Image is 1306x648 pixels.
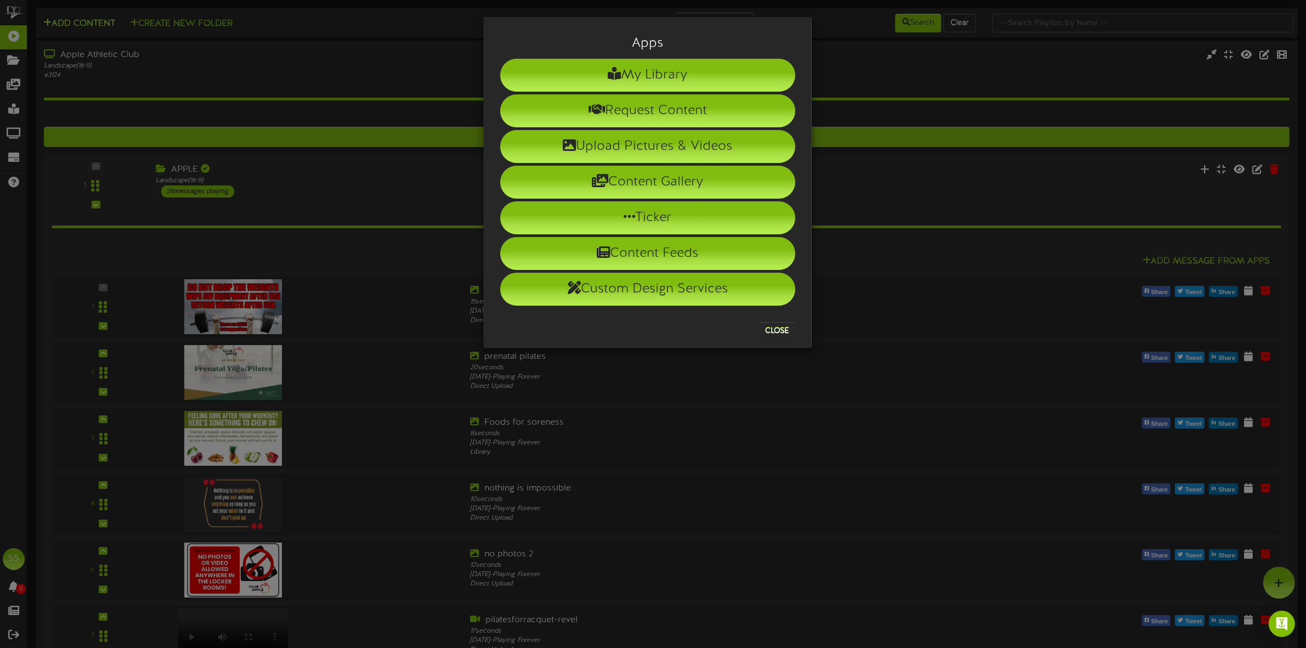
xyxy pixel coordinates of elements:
li: Ticker [500,201,795,234]
li: My Library [500,59,795,92]
button: Close [759,322,795,340]
div: Open Intercom Messenger [1269,611,1295,637]
li: Request Content [500,94,795,127]
li: Custom Design Services [500,273,795,306]
h3: Apps [500,36,795,50]
li: Content Feeds [500,237,795,270]
li: Content Gallery [500,166,795,199]
li: Upload Pictures & Videos [500,130,795,163]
